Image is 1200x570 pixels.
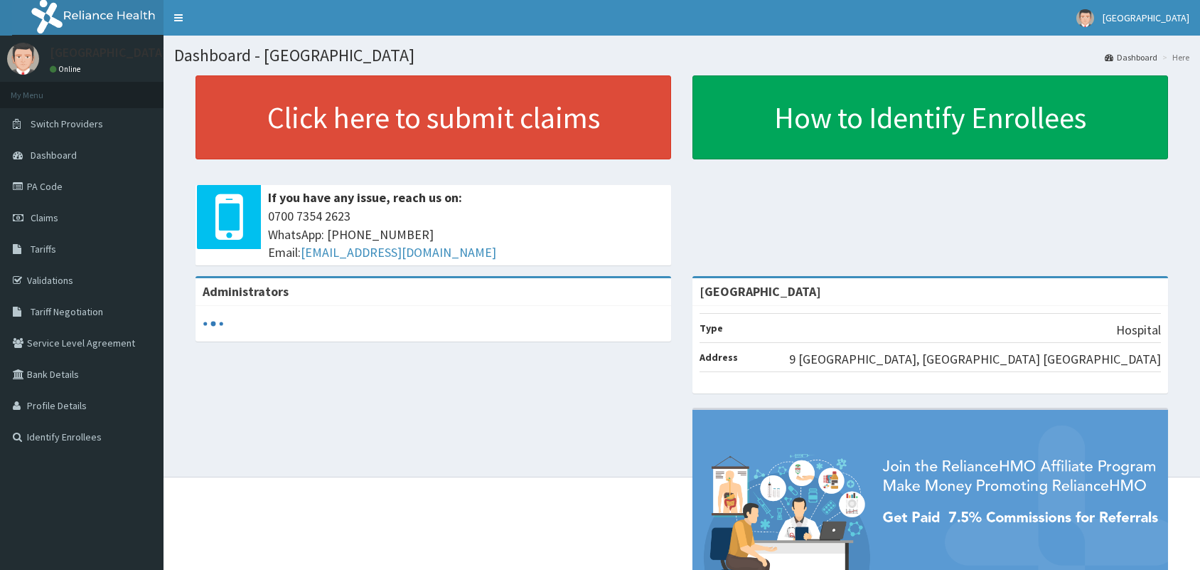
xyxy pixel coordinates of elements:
[692,75,1168,159] a: How to Identify Enrollees
[31,243,56,255] span: Tariffs
[789,350,1161,369] p: 9 [GEOGRAPHIC_DATA], [GEOGRAPHIC_DATA] [GEOGRAPHIC_DATA]
[1116,321,1161,339] p: Hospital
[1105,51,1157,63] a: Dashboard
[301,244,496,260] a: [EMAIL_ADDRESS][DOMAIN_NAME]
[31,117,103,130] span: Switch Providers
[31,211,58,224] span: Claims
[1103,11,1189,24] span: [GEOGRAPHIC_DATA]
[1076,9,1094,27] img: User Image
[31,305,103,318] span: Tariff Negotiation
[1159,51,1189,63] li: Here
[174,46,1189,65] h1: Dashboard - [GEOGRAPHIC_DATA]
[700,283,821,300] strong: [GEOGRAPHIC_DATA]
[268,189,462,206] b: If you have any issue, reach us on:
[50,46,167,59] p: [GEOGRAPHIC_DATA]
[7,43,39,75] img: User Image
[31,149,77,162] span: Dashboard
[268,207,664,262] span: 0700 7354 2623 WhatsApp: [PHONE_NUMBER] Email:
[50,64,84,74] a: Online
[700,322,723,334] b: Type
[203,313,224,334] svg: audio-loading
[195,75,671,159] a: Click here to submit claims
[700,351,738,364] b: Address
[203,283,289,300] b: Administrators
